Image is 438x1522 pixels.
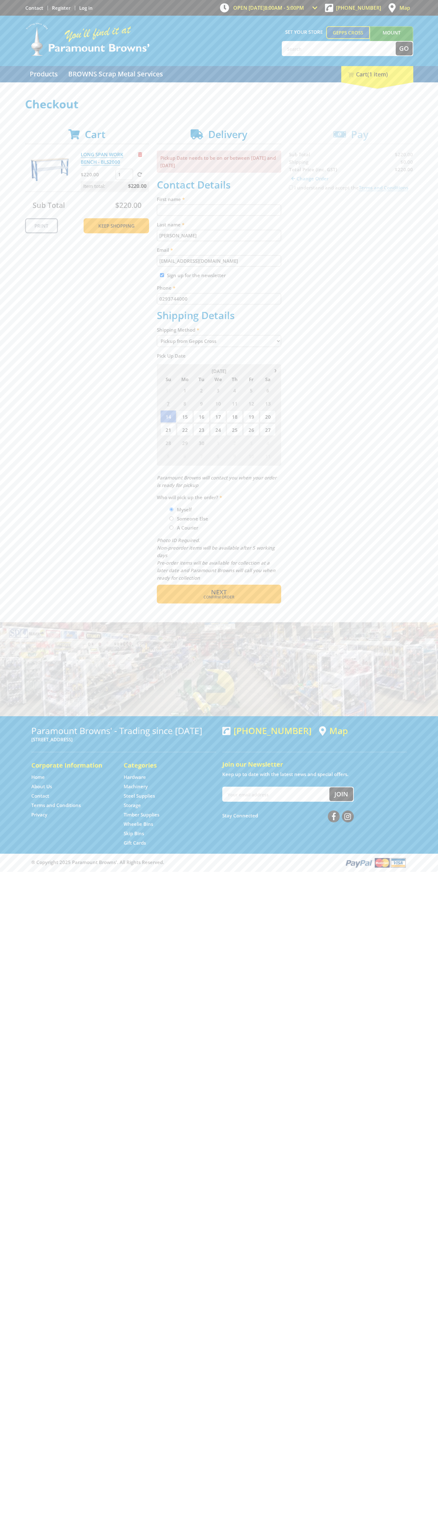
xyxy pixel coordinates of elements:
[243,450,259,462] span: 10
[227,450,243,462] span: 9
[212,368,226,374] span: [DATE]
[157,326,281,334] label: Shipping Method
[260,397,276,410] span: 13
[124,783,148,790] a: Go to the Machinery page
[222,808,354,823] div: Stay Connected
[260,437,276,449] span: 4
[157,230,281,241] input: Please enter your last name.
[177,397,193,410] span: 8
[243,384,259,396] span: 5
[211,588,227,596] span: Next
[227,384,243,396] span: 4
[84,218,149,233] a: Keep Shopping
[157,151,281,173] p: Pickup Date needs to be on or between [DATE] and [DATE]
[210,397,226,410] span: 10
[175,522,200,533] label: A Courier
[344,857,407,868] img: PayPal, Mastercard, Visa accepted
[367,70,388,78] span: (1 item)
[210,450,226,462] span: 8
[243,397,259,410] span: 12
[282,26,327,38] span: Set your store
[31,151,69,188] img: LONG SPAN WORK BENCH - BLS2000
[243,375,259,383] span: Fr
[157,284,281,292] label: Phone
[138,151,142,158] a: Remove from cart
[210,384,226,396] span: 3
[222,770,407,778] p: Keep up to date with the latest news and special offers.
[177,410,193,423] span: 15
[193,423,209,436] span: 23
[326,26,370,39] a: Gepps Cross
[160,450,176,462] span: 5
[157,221,281,228] label: Last name
[370,26,413,50] a: Mount [PERSON_NAME]
[193,375,209,383] span: Tu
[243,423,259,436] span: 26
[124,793,155,799] a: Go to the Steel Supplies page
[177,423,193,436] span: 22
[341,66,413,82] div: Cart
[227,437,243,449] span: 2
[160,437,176,449] span: 28
[175,513,210,524] label: Someone Else
[260,375,276,383] span: Sa
[222,760,407,769] h5: Join our Newsletter
[31,761,111,770] h5: Corporate Information
[222,726,312,736] div: [PHONE_NUMBER]
[124,774,146,780] a: Go to the Hardware page
[81,151,123,165] a: LONG SPAN WORK BENCH - BLS2000
[31,736,216,743] p: [STREET_ADDRESS]
[177,384,193,396] span: 1
[227,375,243,383] span: Th
[157,293,281,304] input: Please enter your telephone number.
[169,507,173,511] input: Please select who will pick up the order.
[31,783,52,790] a: Go to the About Us page
[157,335,281,347] select: Please select a shipping method.
[157,537,276,581] em: Photo ID Required. Non-preorder items will be available after 5 working days Pre-order items will...
[170,595,268,599] span: Confirm order
[260,450,276,462] span: 11
[157,179,281,191] h2: Contact Details
[260,410,276,423] span: 20
[169,516,173,520] input: Please select who will pick up the order.
[157,204,281,216] input: Please enter your first name.
[265,4,304,11] span: 8:00am - 5:00pm
[81,181,149,191] p: Item total:
[169,525,173,530] input: Please select who will pick up the order.
[260,423,276,436] span: 27
[260,384,276,396] span: 6
[160,397,176,410] span: 7
[115,200,142,210] span: $220.00
[25,66,62,82] a: Go to the Products page
[210,375,226,383] span: We
[160,410,176,423] span: 14
[157,255,281,267] input: Please enter your email address.
[227,410,243,423] span: 18
[175,504,194,515] label: Myself
[193,450,209,462] span: 7
[85,127,106,141] span: Cart
[193,410,209,423] span: 16
[160,423,176,436] span: 21
[31,726,216,736] h3: Paramount Browns' - Trading since [DATE]
[177,375,193,383] span: Mo
[81,171,114,178] p: $220.00
[319,726,348,736] a: View a map of Gepps Cross location
[157,474,276,488] em: Paramount Browns will contact you when your order is ready for pickup
[329,787,353,801] button: Join
[124,761,204,770] h5: Categories
[52,5,70,11] a: Go to the registration page
[33,200,65,210] span: Sub Total
[210,437,226,449] span: 1
[25,5,43,11] a: Go to the Contact page
[193,437,209,449] span: 30
[157,309,281,321] h2: Shipping Details
[227,423,243,436] span: 25
[157,352,281,360] label: Pick Up Date
[128,181,147,191] span: $220.00
[124,811,159,818] a: Go to the Timber Supplies page
[124,830,144,837] a: Go to the Skip Bins page
[124,802,141,809] a: Go to the Storage page
[243,437,259,449] span: 3
[157,494,281,501] label: Who will pick up the order?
